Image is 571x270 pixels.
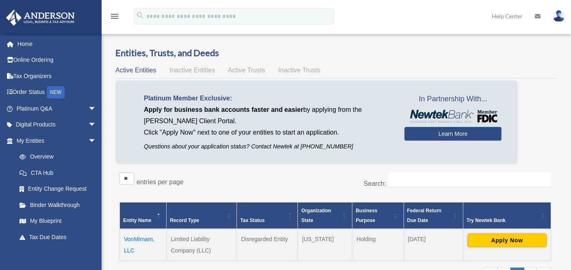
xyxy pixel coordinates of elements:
[6,117,109,133] a: Digital Productsarrow_drop_down
[47,86,65,98] div: NEW
[352,202,404,229] th: Business Purpose: Activate to sort
[167,229,237,261] td: Limited Liability Company (LLC)
[167,202,237,229] th: Record Type: Activate to sort
[4,10,77,26] img: Anderson Advisors Platinum Portal
[404,202,463,229] th: Federal Return Due Date: Activate to sort
[6,36,109,52] a: Home
[120,202,167,229] th: Entity Name: Activate to invert sorting
[11,213,104,229] a: My Blueprint
[120,229,167,261] td: VonMirnam, LLC
[137,179,184,185] label: entries per page
[11,229,104,245] a: Tax Due Dates
[407,208,442,223] span: Federal Return Due Date
[115,67,156,74] span: Active Entities
[11,165,104,181] a: CTA Hub
[408,110,497,123] img: NewtekBankLogoSM.png
[110,14,119,21] a: menu
[404,93,502,106] span: In Partnership With...
[6,100,109,117] a: Platinum Q&Aarrow_drop_down
[88,117,104,133] span: arrow_drop_down
[11,149,100,165] a: Overview
[88,133,104,149] span: arrow_drop_down
[467,233,547,247] button: Apply Now
[169,67,215,74] span: Inactive Entities
[553,10,565,22] img: User Pic
[237,202,298,229] th: Tax Status: Activate to sort
[301,208,331,223] span: Organization State
[11,197,104,213] a: Binder Walkthrough
[404,127,502,141] a: Learn More
[123,218,151,223] span: Entity Name
[352,229,404,261] td: Holding
[6,133,104,149] a: My Entitiesarrow_drop_down
[88,100,104,117] span: arrow_drop_down
[170,218,199,223] span: Record Type
[144,104,392,127] p: by applying from the [PERSON_NAME] Client Portal.
[144,93,392,104] p: Platinum Member Exclusive:
[278,67,320,74] span: Inactive Trusts
[11,181,104,197] a: Entity Change Request
[144,127,392,138] p: Click "Apply Now" next to one of your entities to start an application.
[136,11,145,20] i: search
[356,208,377,223] span: Business Purpose
[298,229,352,261] td: [US_STATE]
[463,202,551,229] th: Try Newtek Bank : Activate to sort
[228,67,265,74] span: Active Trusts
[364,180,386,187] label: Search:
[298,202,352,229] th: Organization State: Activate to sort
[110,11,119,21] i: menu
[144,106,303,113] span: Apply for business bank accounts faster and easier
[144,142,392,152] p: Questions about your application status? Contact Newtek at [PHONE_NUMBER]
[6,84,109,101] a: Order StatusNEW
[6,68,109,84] a: Tax Organizers
[237,229,298,261] td: Disregarded Entity
[404,229,463,261] td: [DATE]
[467,216,538,225] div: Try Newtek Bank
[240,218,265,223] span: Tax Status
[115,47,555,59] h3: Entities, Trusts, and Deeds
[6,52,109,68] a: Online Ordering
